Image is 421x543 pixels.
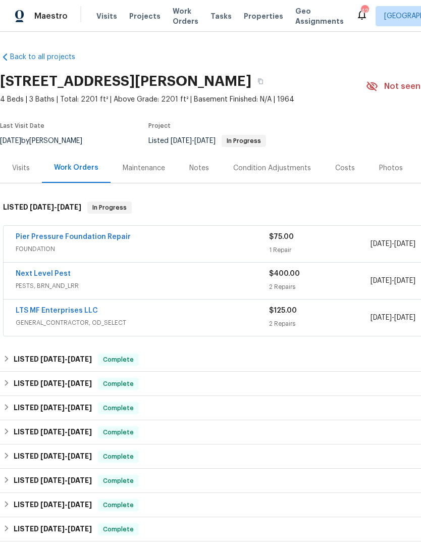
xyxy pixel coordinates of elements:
span: Complete [99,500,138,510]
span: PESTS, BRN_AND_LRR [16,281,269,291]
div: Costs [335,163,355,173]
div: 2 Repairs [269,282,371,292]
span: Maestro [34,11,68,21]
h6: LISTED [14,523,92,535]
button: Copy Address [251,72,270,90]
span: FOUNDATION [16,244,269,254]
span: [DATE] [40,453,65,460]
span: [DATE] [40,404,65,411]
span: Complete [99,476,138,486]
span: [DATE] [371,240,392,248]
div: Photos [379,163,403,173]
span: [DATE] [68,525,92,532]
span: [DATE] [40,428,65,435]
span: In Progress [223,138,265,144]
span: [DATE] [40,525,65,532]
span: [DATE] [394,314,415,321]
span: [DATE] [371,314,392,321]
span: Complete [99,403,138,413]
span: [DATE] [30,204,54,211]
span: Complete [99,452,138,462]
span: Complete [99,524,138,534]
h6: LISTED [14,378,92,390]
span: [DATE] [57,204,81,211]
span: [DATE] [194,137,216,144]
span: $125.00 [269,307,297,314]
span: - [40,525,92,532]
div: Maintenance [123,163,165,173]
span: - [371,276,415,286]
span: [DATE] [40,501,65,508]
span: GENERAL_CONTRACTOR, OD_SELECT [16,318,269,328]
span: - [40,404,92,411]
h6: LISTED [3,202,81,214]
span: Listed [148,137,266,144]
span: Project [148,123,171,129]
span: - [40,453,92,460]
h6: LISTED [14,426,92,438]
span: Complete [99,355,138,365]
span: Complete [99,427,138,437]
span: - [40,380,92,387]
span: - [40,428,92,435]
span: [DATE] [394,277,415,284]
h6: LISTED [14,354,92,366]
span: Projects [129,11,161,21]
span: [DATE] [68,356,92,363]
span: - [40,477,92,484]
div: Visits [12,163,30,173]
span: [DATE] [68,477,92,484]
span: Complete [99,379,138,389]
span: In Progress [88,203,131,213]
span: [DATE] [40,356,65,363]
span: Geo Assignments [295,6,344,26]
h6: LISTED [14,451,92,463]
span: [DATE] [68,380,92,387]
span: Tasks [210,13,232,20]
span: [DATE] [68,428,92,435]
div: Work Orders [54,163,98,173]
span: Properties [244,11,283,21]
span: [DATE] [68,404,92,411]
h6: LISTED [14,402,92,414]
span: - [371,313,415,323]
span: - [30,204,81,211]
span: [DATE] [371,277,392,284]
a: LTS MF Enterprises LLC [16,307,98,314]
span: [DATE] [68,501,92,508]
span: [DATE] [40,477,65,484]
span: Work Orders [173,6,198,26]
span: [DATE] [394,240,415,248]
span: [DATE] [171,137,192,144]
span: [DATE] [40,380,65,387]
span: - [40,356,92,363]
span: [DATE] [68,453,92,460]
div: Notes [189,163,209,173]
a: Pier Pressure Foundation Repair [16,233,131,240]
span: - [371,239,415,249]
span: $400.00 [269,270,300,277]
div: 42 [361,6,368,16]
span: - [171,137,216,144]
span: $75.00 [269,233,294,240]
h6: LISTED [14,499,92,511]
a: Next Level Pest [16,270,71,277]
span: Visits [96,11,117,21]
div: 1 Repair [269,245,371,255]
span: - [40,501,92,508]
div: 2 Repairs [269,319,371,329]
div: Condition Adjustments [233,163,311,173]
h6: LISTED [14,475,92,487]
